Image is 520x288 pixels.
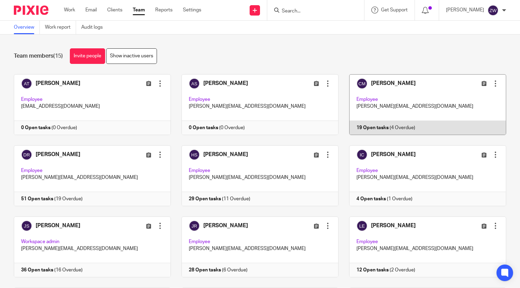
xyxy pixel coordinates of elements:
[133,7,145,13] a: Team
[14,52,63,60] h1: Team members
[155,7,173,13] a: Reports
[183,7,201,13] a: Settings
[14,6,48,15] img: Pixie
[85,7,97,13] a: Email
[446,7,484,13] p: [PERSON_NAME]
[53,53,63,59] span: (15)
[106,48,157,64] a: Show inactive users
[488,5,499,16] img: svg%3E
[14,21,40,34] a: Overview
[64,7,75,13] a: Work
[107,7,122,13] a: Clients
[45,21,76,34] a: Work report
[81,21,108,34] a: Audit logs
[70,48,105,64] a: Invite people
[281,8,343,15] input: Search
[381,8,408,12] span: Get Support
